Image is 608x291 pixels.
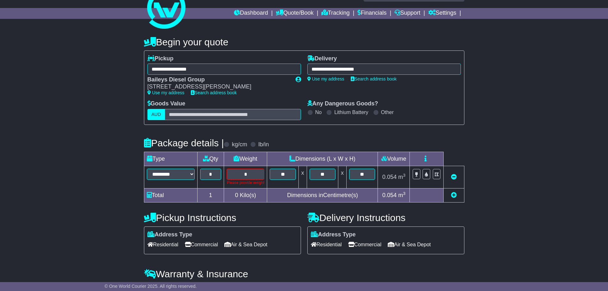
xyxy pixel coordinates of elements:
label: AUD [147,109,165,120]
span: Air & Sea Depot [224,240,267,249]
td: Dimensions (L x W x H) [267,152,378,166]
h4: Begin your quote [144,37,464,47]
a: Use my address [307,76,344,81]
a: Use my address [147,90,184,95]
sup: 3 [403,173,406,178]
label: Address Type [147,231,192,238]
label: Lithium Battery [334,109,368,115]
div: Baileys Diesel Group [147,76,289,83]
span: Commercial [348,240,381,249]
span: 0.054 [382,192,397,198]
h4: Warranty & Insurance [144,269,464,279]
label: Pickup [147,55,174,62]
label: kg/cm [232,141,247,148]
td: Dimensions in Centimetre(s) [267,188,378,202]
a: Tracking [321,8,349,19]
a: Add new item [451,192,457,198]
h4: Pickup Instructions [144,212,301,223]
td: Kilo(s) [224,188,267,202]
span: © One World Courier 2025. All rights reserved. [105,284,197,289]
span: Air & Sea Depot [388,240,431,249]
a: Quote/Book [276,8,313,19]
span: 0.054 [382,174,397,180]
a: Search address book [191,90,237,95]
div: Please provide weight [227,180,264,186]
label: lb/in [258,141,269,148]
label: Address Type [311,231,356,238]
label: Goods Value [147,100,185,107]
label: Delivery [307,55,337,62]
a: Settings [428,8,456,19]
a: Remove this item [451,174,457,180]
span: Commercial [185,240,218,249]
a: Search address book [351,76,397,81]
a: Financials [357,8,387,19]
span: 0 [235,192,238,198]
td: Volume [378,152,410,166]
td: Weight [224,152,267,166]
td: Type [144,152,197,166]
a: Dashboard [234,8,268,19]
td: x [338,166,347,188]
span: m [398,192,406,198]
span: Residential [147,240,178,249]
label: Any Dangerous Goods? [307,100,378,107]
span: m [398,174,406,180]
sup: 3 [403,191,406,196]
a: Support [394,8,420,19]
label: Other [381,109,394,115]
div: [STREET_ADDRESS][PERSON_NAME] [147,83,289,90]
h4: Package details | [144,138,224,148]
h4: Delivery Instructions [307,212,464,223]
span: Residential [311,240,342,249]
td: Total [144,188,197,202]
td: Qty [197,152,224,166]
label: No [315,109,322,115]
td: x [298,166,307,188]
td: 1 [197,188,224,202]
